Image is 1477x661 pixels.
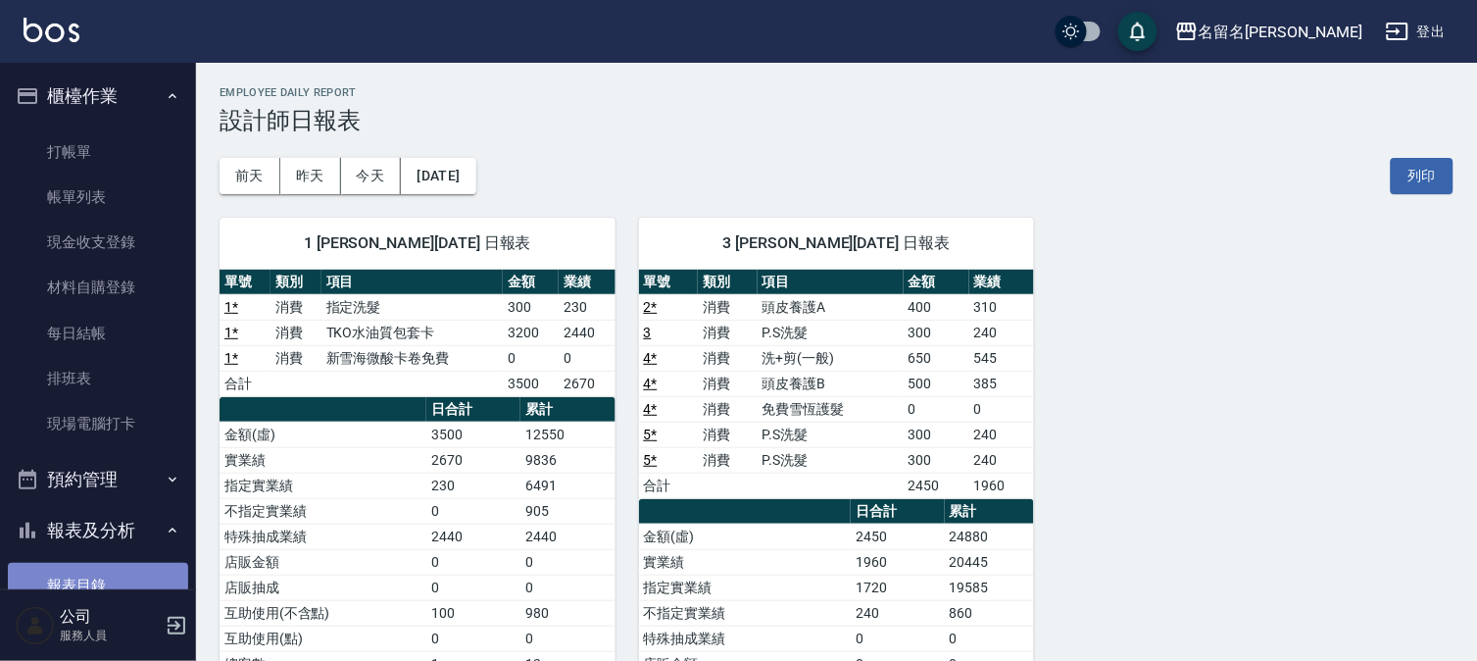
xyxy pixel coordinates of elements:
[1167,12,1370,52] button: 名留名[PERSON_NAME]
[904,270,969,295] th: 金額
[758,396,904,422] td: 免費雪恆護髮
[559,294,615,320] td: 230
[945,600,1035,626] td: 860
[851,499,945,525] th: 日合計
[8,129,188,175] a: 打帳單
[220,524,426,549] td: 特殊抽成業績
[220,575,426,600] td: 店販抽成
[520,498,615,524] td: 905
[8,454,188,505] button: 預約管理
[271,270,321,295] th: 類別
[639,549,852,575] td: 實業績
[904,371,969,396] td: 500
[8,175,188,220] a: 帳單列表
[321,320,503,345] td: TKO水油質包套卡
[520,397,615,423] th: 累計
[271,320,321,345] td: 消費
[559,371,615,396] td: 2670
[639,270,1035,499] table: a dense table
[969,473,1035,498] td: 1960
[520,422,615,447] td: 12550
[426,422,520,447] td: 3500
[698,294,757,320] td: 消費
[698,447,757,473] td: 消費
[520,473,615,498] td: 6491
[758,371,904,396] td: 頭皮養護B
[8,401,188,446] a: 現場電腦打卡
[945,626,1035,651] td: 0
[426,397,520,423] th: 日合計
[520,447,615,473] td: 9836
[520,524,615,549] td: 2440
[969,396,1035,422] td: 0
[758,320,904,345] td: P.S洗髮
[969,270,1035,295] th: 業績
[8,505,188,556] button: 報表及分析
[220,626,426,651] td: 互助使用(點)
[520,626,615,651] td: 0
[945,549,1035,575] td: 20445
[969,447,1035,473] td: 240
[698,345,757,371] td: 消費
[698,270,757,295] th: 類別
[8,265,188,310] a: 材料自購登錄
[904,396,969,422] td: 0
[8,220,188,265] a: 現金收支登錄
[243,233,592,253] span: 1 [PERSON_NAME][DATE] 日報表
[559,345,615,371] td: 0
[503,371,559,396] td: 3500
[16,606,55,645] img: Person
[639,626,852,651] td: 特殊抽成業績
[8,71,188,122] button: 櫃檯作業
[698,320,757,345] td: 消費
[220,371,271,396] td: 合計
[904,473,969,498] td: 2450
[639,575,852,600] td: 指定實業績
[341,158,402,194] button: 今天
[8,356,188,401] a: 排班表
[758,447,904,473] td: P.S洗髮
[426,524,520,549] td: 2440
[220,498,426,524] td: 不指定實業績
[758,270,904,295] th: 項目
[520,549,615,575] td: 0
[851,549,945,575] td: 1960
[426,473,520,498] td: 230
[321,270,503,295] th: 項目
[426,575,520,600] td: 0
[8,563,188,608] a: 報表目錄
[60,607,160,627] h5: 公司
[503,294,559,320] td: 300
[503,270,559,295] th: 金額
[321,294,503,320] td: 指定洗髮
[969,345,1035,371] td: 545
[220,473,426,498] td: 指定實業績
[401,158,475,194] button: [DATE]
[663,233,1011,253] span: 3 [PERSON_NAME][DATE] 日報表
[503,345,559,371] td: 0
[426,447,520,473] td: 2670
[851,600,945,626] td: 240
[969,320,1035,345] td: 240
[280,158,341,194] button: 昨天
[904,422,969,447] td: 300
[851,626,945,651] td: 0
[426,498,520,524] td: 0
[520,600,615,626] td: 980
[758,422,904,447] td: P.S洗髮
[220,600,426,626] td: 互助使用(不含點)
[520,575,615,600] td: 0
[904,294,969,320] td: 400
[904,320,969,345] td: 300
[426,626,520,651] td: 0
[559,270,615,295] th: 業績
[271,294,321,320] td: 消費
[8,311,188,356] a: 每日結帳
[851,524,945,549] td: 2450
[639,473,698,498] td: 合計
[945,575,1035,600] td: 19585
[851,575,945,600] td: 1720
[426,600,520,626] td: 100
[220,447,426,473] td: 實業績
[969,422,1035,447] td: 240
